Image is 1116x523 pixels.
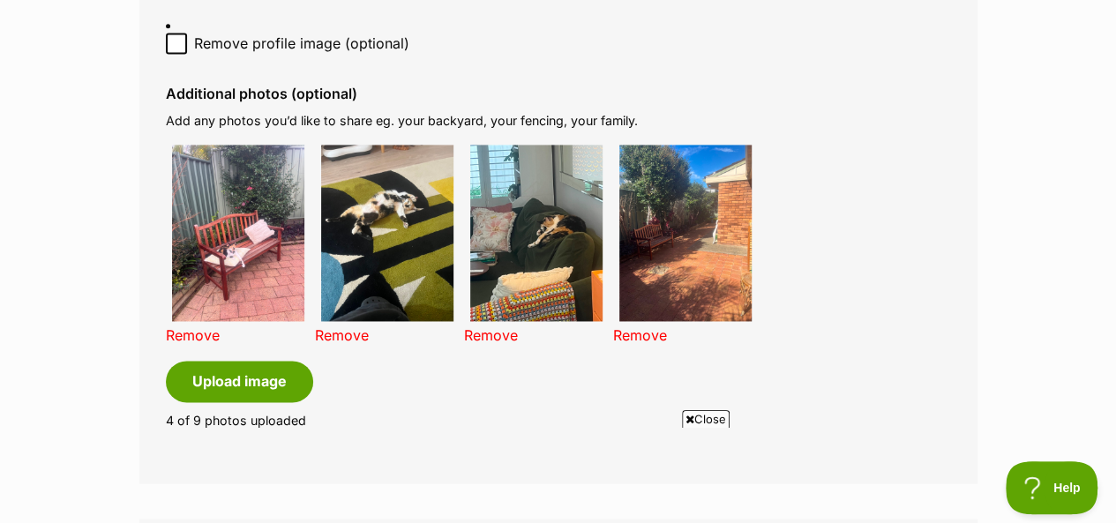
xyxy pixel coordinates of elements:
span: Remove profile image (optional) [194,33,409,54]
a: Remove [613,326,667,344]
iframe: Advertisement [131,435,986,514]
span: Close [682,410,730,428]
iframe: Help Scout Beacon - Open [1006,461,1098,514]
button: Upload image [166,361,313,401]
img: rnorfitwscrefv94jxvy.jpg [470,145,603,321]
a: Remove [166,326,220,344]
img: zbnhjk8lmdsgoitljsz7.jpg [172,145,304,321]
img: zrexeoyt4dtyxyfirdxd.jpg [619,145,752,321]
a: Remove [315,326,369,344]
a: Remove [464,326,518,344]
p: Add any photos you’d like to share eg. your backyard, your fencing, your family. [166,111,951,130]
label: Additional photos (optional) [166,86,951,101]
p: 4 of 9 photos uploaded [166,411,951,430]
img: hm3ltmwxpp86rreb7xxc.jpg [321,145,453,321]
